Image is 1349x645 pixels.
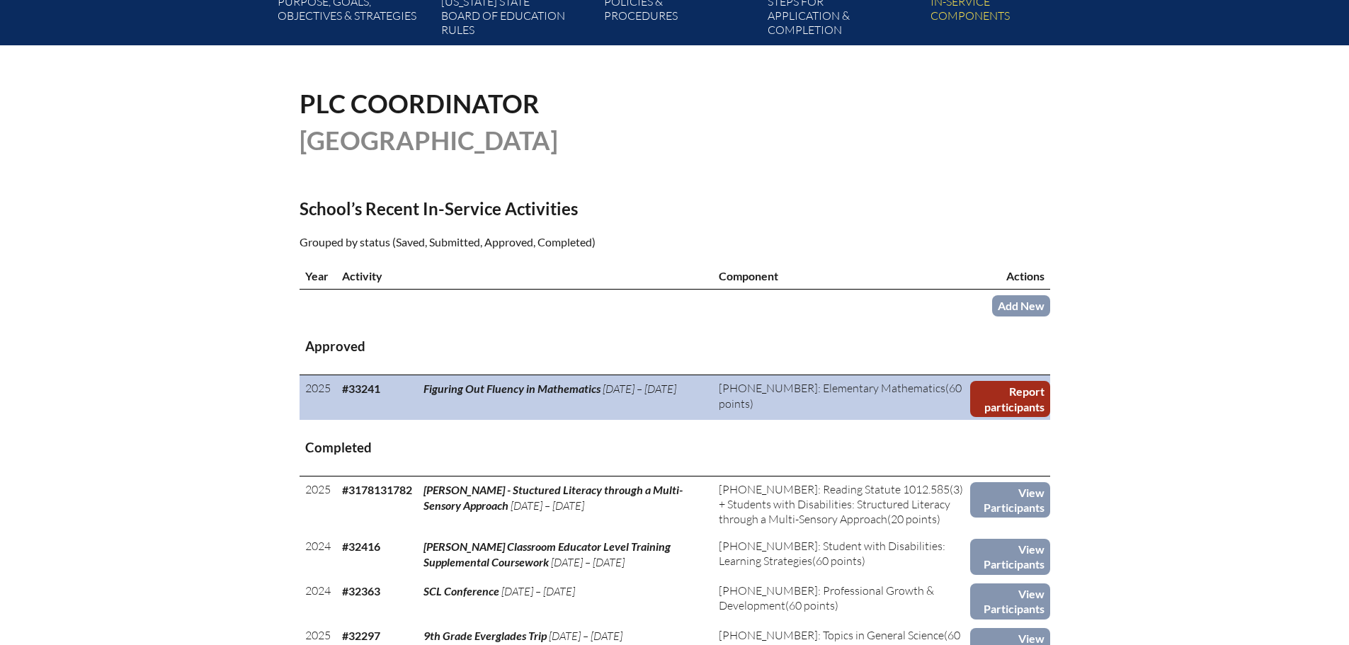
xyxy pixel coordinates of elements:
span: [DATE] – [DATE] [501,584,575,598]
span: [PHONE_NUMBER]: Student with Disabilities: Learning Strategies [719,539,945,568]
th: Year [300,263,336,290]
span: [PHONE_NUMBER]: Elementary Mathematics [719,381,945,395]
td: 2025 [300,476,336,533]
td: 2024 [300,533,336,578]
h3: Completed [305,439,1045,457]
a: View Participants [970,583,1050,620]
h2: School’s Recent In-Service Activities [300,198,798,219]
a: Report participants [970,381,1050,417]
td: (60 points) [713,375,970,420]
span: [DATE] – [DATE] [549,629,622,643]
td: 2024 [300,578,336,622]
span: [PHONE_NUMBER]: Reading Statute 1012.585(3) + Students with Disabilities: Structured Literacy thr... [719,482,963,527]
td: (60 points) [713,578,970,622]
b: #32416 [342,540,380,553]
th: Activity [336,263,713,290]
span: [PERSON_NAME] - Stuctured Literacy through a Multi-Sensory Approach [423,483,683,512]
th: Actions [970,263,1050,290]
b: #33241 [342,382,380,395]
span: SCL Conference [423,584,499,598]
span: [PHONE_NUMBER]: Professional Growth & Development [719,583,934,612]
a: Add New [992,295,1050,316]
span: Figuring Out Fluency in Mathematics [423,382,600,395]
span: [DATE] – [DATE] [551,555,625,569]
td: (60 points) [713,533,970,578]
span: 9th Grade Everglades Trip [423,629,547,642]
td: 2025 [300,375,336,420]
b: #3178131782 [342,483,412,496]
p: Grouped by status (Saved, Submitted, Approved, Completed) [300,233,798,251]
span: [DATE] – [DATE] [511,498,584,513]
b: #32297 [342,629,380,642]
td: (20 points) [713,476,970,533]
span: [PHONE_NUMBER]: Topics in General Science [719,628,944,642]
a: View Participants [970,539,1050,575]
th: Component [713,263,970,290]
h3: Approved [305,338,1045,355]
span: PLC Coordinator [300,88,540,119]
a: View Participants [970,482,1050,518]
b: #32363 [342,584,380,598]
span: [DATE] – [DATE] [603,382,676,396]
span: [GEOGRAPHIC_DATA] [300,125,558,156]
span: [PERSON_NAME] Classroom Educator Level Training Supplemental Coursework [423,540,671,569]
